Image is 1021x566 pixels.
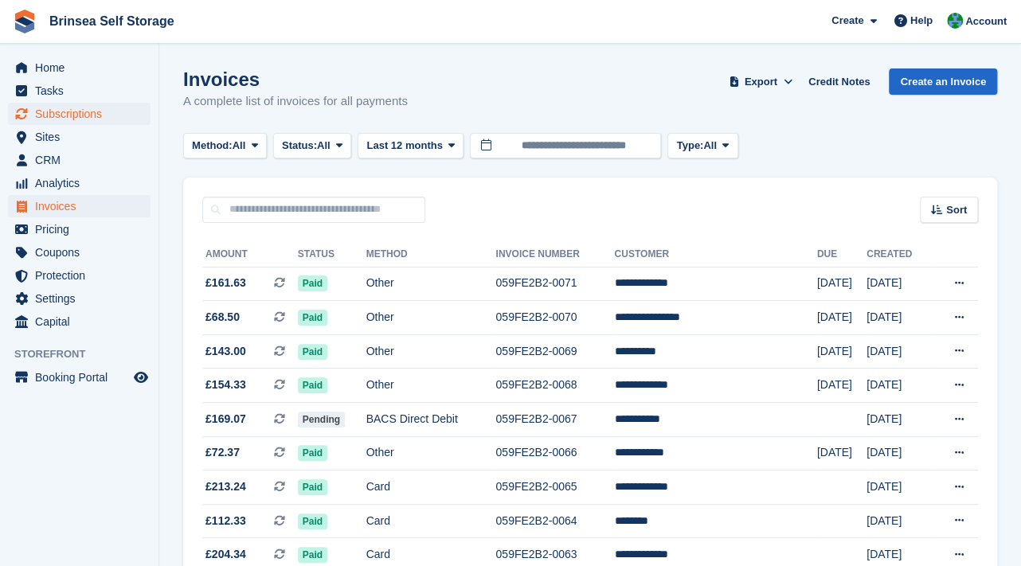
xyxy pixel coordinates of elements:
[205,343,246,360] span: £143.00
[8,310,151,333] a: menu
[192,138,233,154] span: Method:
[8,172,151,194] a: menu
[298,445,327,461] span: Paid
[13,10,37,33] img: stora-icon-8386f47178a22dfd0bd8f6a31ec36ba5ce8667c1dd55bd0f319d3a0aa187defe.svg
[8,57,151,79] a: menu
[298,344,327,360] span: Paid
[802,68,876,95] a: Credit Notes
[8,366,151,388] a: menu
[866,504,931,538] td: [DATE]
[366,242,496,267] th: Method
[8,287,151,310] a: menu
[495,436,614,470] td: 059FE2B2-0066
[817,267,866,301] td: [DATE]
[366,470,496,505] td: Card
[298,275,327,291] span: Paid
[205,546,246,563] span: £204.34
[8,218,151,240] a: menu
[298,310,327,326] span: Paid
[35,172,131,194] span: Analytics
[35,195,131,217] span: Invoices
[817,369,866,403] td: [DATE]
[866,242,931,267] th: Created
[14,346,158,362] span: Storefront
[205,411,246,427] span: £169.07
[910,13,933,29] span: Help
[298,547,327,563] span: Paid
[8,103,151,125] a: menu
[298,242,366,267] th: Status
[817,334,866,369] td: [DATE]
[298,513,327,529] span: Paid
[35,80,131,102] span: Tasks
[366,436,496,470] td: Other
[35,310,131,333] span: Capital
[366,403,496,437] td: BACS Direct Debit
[366,138,442,154] span: Last 12 months
[233,138,246,154] span: All
[35,218,131,240] span: Pricing
[495,334,614,369] td: 059FE2B2-0069
[8,264,151,287] a: menu
[831,13,863,29] span: Create
[205,444,240,461] span: £72.37
[183,133,267,159] button: Method: All
[866,267,931,301] td: [DATE]
[817,242,866,267] th: Due
[614,242,816,267] th: Customer
[495,242,614,267] th: Invoice Number
[35,126,131,148] span: Sites
[35,241,131,263] span: Coupons
[183,92,408,111] p: A complete list of invoices for all payments
[205,377,246,393] span: £154.33
[866,334,931,369] td: [DATE]
[35,287,131,310] span: Settings
[866,436,931,470] td: [DATE]
[366,369,496,403] td: Other
[205,513,246,529] span: £112.33
[35,57,131,79] span: Home
[495,369,614,403] td: 059FE2B2-0068
[866,403,931,437] td: [DATE]
[43,8,181,34] a: Brinsea Self Storage
[866,301,931,335] td: [DATE]
[205,309,240,326] span: £68.50
[298,377,327,393] span: Paid
[495,403,614,437] td: 059FE2B2-0067
[8,80,151,102] a: menu
[495,470,614,505] td: 059FE2B2-0065
[366,301,496,335] td: Other
[298,479,327,495] span: Paid
[35,103,131,125] span: Subscriptions
[817,301,866,335] td: [DATE]
[183,68,408,90] h1: Invoices
[726,68,796,95] button: Export
[676,138,703,154] span: Type:
[358,133,464,159] button: Last 12 months
[366,504,496,538] td: Card
[35,149,131,171] span: CRM
[282,138,317,154] span: Status:
[866,369,931,403] td: [DATE]
[205,478,246,495] span: £213.24
[35,366,131,388] span: Booking Portal
[202,242,298,267] th: Amount
[495,301,614,335] td: 059FE2B2-0070
[317,138,331,154] span: All
[866,470,931,505] td: [DATE]
[8,241,151,263] a: menu
[703,138,717,154] span: All
[495,504,614,538] td: 059FE2B2-0064
[8,126,151,148] a: menu
[817,436,866,470] td: [DATE]
[35,264,131,287] span: Protection
[946,202,967,218] span: Sort
[273,133,351,159] button: Status: All
[745,74,777,90] span: Export
[8,149,151,171] a: menu
[366,334,496,369] td: Other
[495,267,614,301] td: 059FE2B2-0071
[131,368,151,387] a: Preview store
[366,267,496,301] td: Other
[298,412,345,427] span: Pending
